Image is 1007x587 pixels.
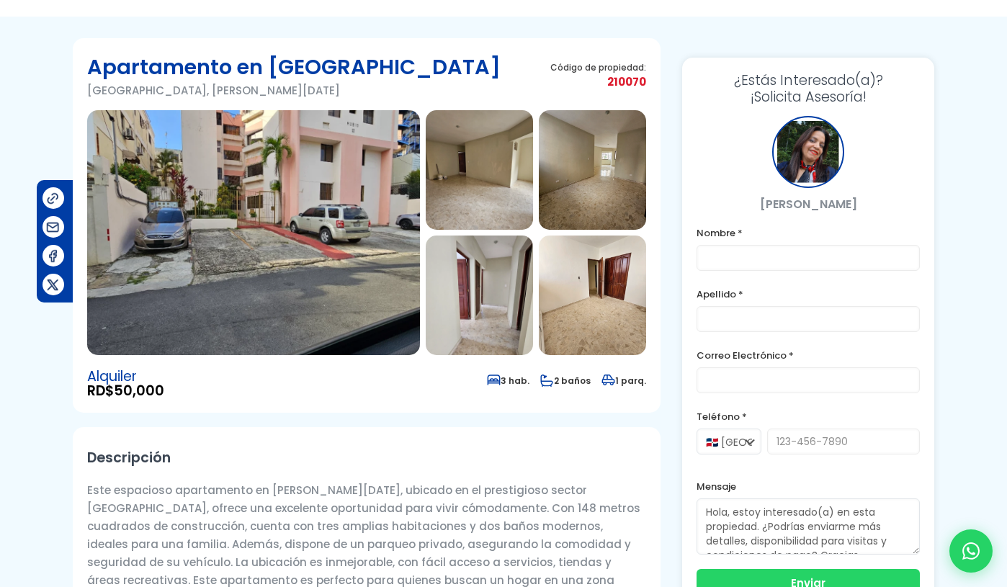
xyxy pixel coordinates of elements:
img: Compartir [45,191,61,206]
span: RD$ [87,384,164,398]
img: Apartamento en Jardines Del Norte [87,110,420,355]
span: 2 baños [540,375,591,387]
span: 3 hab. [487,375,529,387]
span: 1 parq. [601,375,646,387]
label: Correo Electrónico * [697,346,920,364]
label: Teléfono * [697,408,920,426]
img: Apartamento en Jardines Del Norte [539,236,646,355]
img: Compartir [45,248,61,264]
p: [GEOGRAPHIC_DATA], [PERSON_NAME][DATE] [87,81,501,99]
span: Alquiler [87,369,164,384]
p: [PERSON_NAME] [697,195,920,213]
h1: Apartamento en [GEOGRAPHIC_DATA] [87,53,501,81]
h3: ¡Solicita Asesoría! [697,72,920,105]
textarea: Hola, estoy interesado(a) en esta propiedad. ¿Podrías enviarme más detalles, disponibilidad para ... [697,498,920,555]
h2: Descripción [87,442,646,474]
span: Código de propiedad: [550,62,646,73]
span: 210070 [550,73,646,91]
img: Apartamento en Jardines Del Norte [426,236,533,355]
img: Compartir [45,277,61,292]
span: ¿Estás Interesado(a)? [697,72,920,89]
input: 123-456-7890 [767,429,920,454]
img: Apartamento en Jardines Del Norte [426,110,533,230]
img: Compartir [45,220,61,235]
img: Apartamento en Jardines Del Norte [539,110,646,230]
div: Yaneris Fajardo [772,116,844,188]
label: Apellido * [697,285,920,303]
label: Mensaje [697,478,920,496]
span: 50,000 [114,381,164,400]
label: Nombre * [697,224,920,242]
